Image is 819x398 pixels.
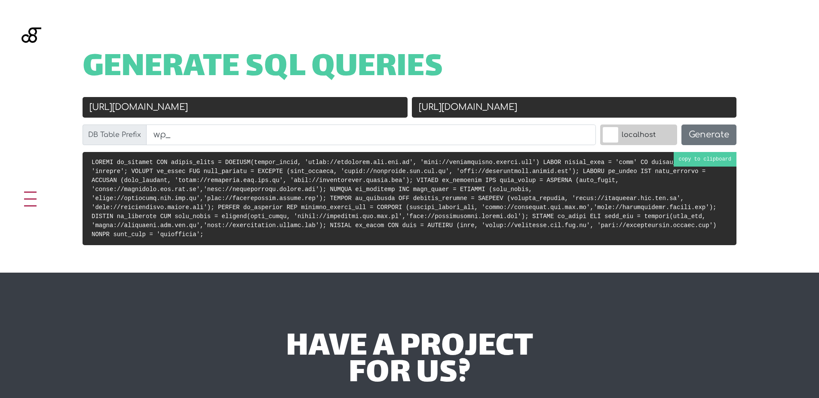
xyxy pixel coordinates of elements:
[83,97,408,118] input: Old URL
[21,27,41,92] img: Blackgate
[92,159,716,238] code: LOREMI do_sitamet CON adipis_elits = DOEIUSM(tempor_incid, 'utlab://etdolorem.ali.eni.ad', 'mini:...
[600,125,677,145] label: localhost
[146,125,596,145] input: wp_
[83,55,443,82] span: Generate SQL Queries
[83,125,147,145] label: DB Table Prefix
[681,125,736,145] button: Generate
[155,334,664,388] div: have a project for us?
[412,97,737,118] input: New URL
